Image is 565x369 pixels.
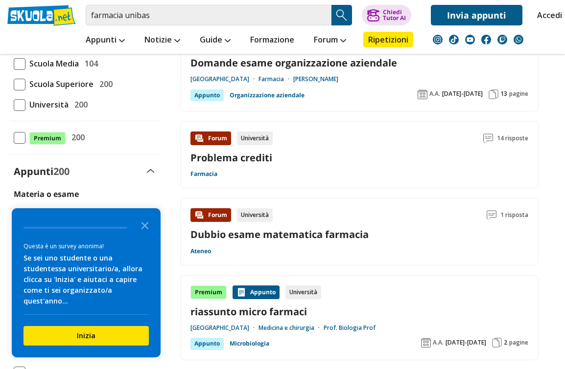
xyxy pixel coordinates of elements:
div: Università [285,285,321,299]
div: Forum [190,208,231,222]
img: Commenti lettura [487,210,496,220]
a: Formazione [248,32,297,49]
span: A.A. [433,339,444,347]
div: Appunto [190,338,224,349]
img: Apri e chiudi sezione [147,169,155,173]
img: Pagine [492,338,502,347]
span: 200 [68,131,85,144]
a: Organizzazione aziendale [230,89,305,101]
span: Scuola Superiore [25,78,94,90]
span: [DATE]-[DATE] [446,339,486,347]
button: ChiediTutor AI [362,5,411,25]
div: Questa è un survey anonima! [24,241,149,251]
label: Materia o esame [14,189,79,199]
div: Premium [190,285,227,299]
span: Università [25,98,69,111]
span: Premium [29,132,66,145]
label: Appunti [14,165,70,178]
span: 14 risposte [497,131,528,145]
img: youtube [465,35,475,44]
a: Prof. Biologia Prof [324,324,376,332]
span: A.A. [429,90,440,98]
a: Farmacia [259,75,293,83]
span: 104 [81,57,98,70]
img: facebook [481,35,491,44]
span: 200 [53,165,70,178]
div: Università [237,208,273,222]
span: 2 [504,339,507,347]
a: Invia appunti [431,5,522,25]
img: Forum contenuto [194,210,204,220]
a: Forum [311,32,349,49]
img: twitch [497,35,507,44]
span: 13 [500,90,507,98]
img: Forum contenuto [194,133,204,143]
img: Pagine [489,89,498,99]
div: Appunto [190,89,224,101]
a: Dubbio esame matematica farmacia [190,228,369,241]
span: 1 risposta [500,208,528,222]
input: Cerca appunti, riassunti o versioni [86,5,331,25]
div: Università [237,131,273,145]
img: WhatsApp [514,35,523,44]
a: [PERSON_NAME] [293,75,338,83]
span: Scuola Media [25,57,79,70]
img: Anno accademico [418,89,427,99]
a: Problema crediti [190,151,272,164]
button: Inizia [24,326,149,346]
a: Ripetizioni [363,32,413,47]
a: [GEOGRAPHIC_DATA] [190,75,259,83]
a: Medicina e chirurgia [259,324,324,332]
span: 200 [71,98,88,111]
a: Guide [197,32,233,49]
div: Se sei uno studente o una studentessa universitario/a, allora clicca su 'Inizia' e aiutaci a capi... [24,253,149,306]
button: Close the survey [135,215,155,235]
a: Appunti [83,32,127,49]
img: Commenti lettura [483,133,493,143]
a: Domande esame organizzazione aziendale [190,56,528,69]
span: pagine [509,339,528,347]
div: Survey [12,208,161,357]
a: riassunto micro farmaci [190,305,528,318]
a: Notizie [142,32,183,49]
span: pagine [509,90,528,98]
span: 200 [95,78,113,90]
img: Cerca appunti, riassunti o versioni [334,8,349,22]
span: [DATE]-[DATE] [442,90,483,98]
a: Microbiologia [230,338,269,349]
img: tiktok [449,35,459,44]
div: Forum [190,131,231,145]
a: Accedi [537,5,558,25]
div: Chiedi Tutor AI [383,9,406,21]
a: Ateneo [190,247,211,255]
div: Appunto [233,285,280,299]
img: Anno accademico [421,338,431,347]
img: instagram [433,35,443,44]
a: [GEOGRAPHIC_DATA] [190,324,259,332]
img: Appunti contenuto [236,287,246,297]
a: Farmacia [190,170,217,178]
button: Search Button [331,5,352,25]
